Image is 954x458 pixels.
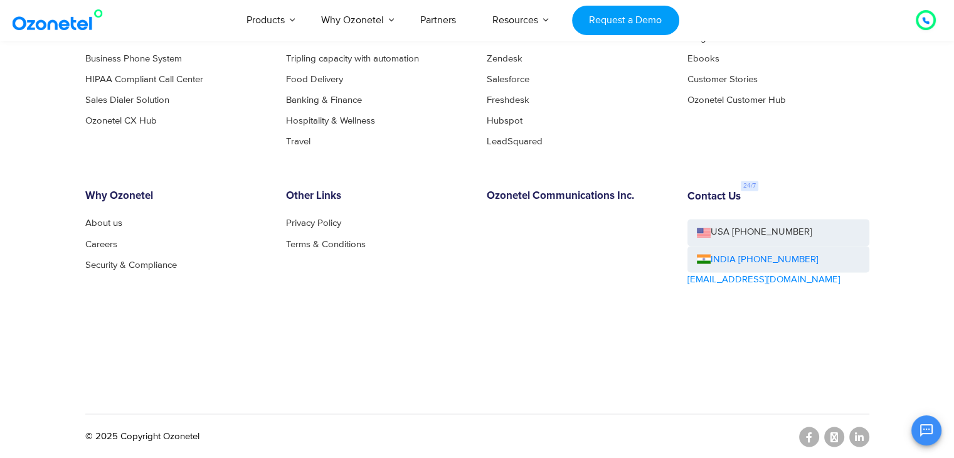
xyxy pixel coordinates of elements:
a: Request a Demo [572,6,679,35]
img: us-flag.png [697,228,711,237]
h6: Other Links [286,190,468,203]
a: Call Center Solution [85,33,166,43]
h6: Why Ozonetel [85,190,267,203]
a: INDIA [PHONE_NUMBER] [697,252,819,267]
a: Travel [286,137,310,146]
a: Privacy Policy [286,218,341,228]
a: Security & Compliance [85,260,177,269]
a: Salesforce [487,75,529,84]
a: Sales Dialer Solution [85,95,169,105]
a: Banking & Finance [286,95,362,105]
button: Open chat [911,415,941,445]
p: © 2025 Copyright Ozonetel [85,429,199,444]
a: Zendesk [487,54,522,63]
a: Ozonetel Customer Hub [687,95,786,105]
a: Hubspot [487,116,522,125]
a: Customer Stories [687,75,758,84]
a: Ozonetel CX Hub [85,116,157,125]
a: Food Delivery [286,75,343,84]
a: Tripling capacity with automation [286,54,419,63]
a: Terms & Conditions [286,239,366,248]
a: Freshdesk [487,95,529,105]
a: Business Phone System [85,54,182,63]
a: About us [85,218,122,228]
a: [EMAIL_ADDRESS][DOMAIN_NAME] [687,272,840,287]
a: Careers [85,239,117,248]
a: LeadSquared [487,137,543,146]
a: Ebooks [687,54,719,63]
a: USA [PHONE_NUMBER] [687,219,869,246]
a: Blog [687,33,706,43]
h6: Contact Us [687,191,741,203]
a: HIPAA Compliant Call Center [85,75,203,84]
img: ind-flag.png [697,254,711,264]
a: Hospitality & Wellness [286,116,375,125]
h6: Ozonetel Communications Inc. [487,190,669,203]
